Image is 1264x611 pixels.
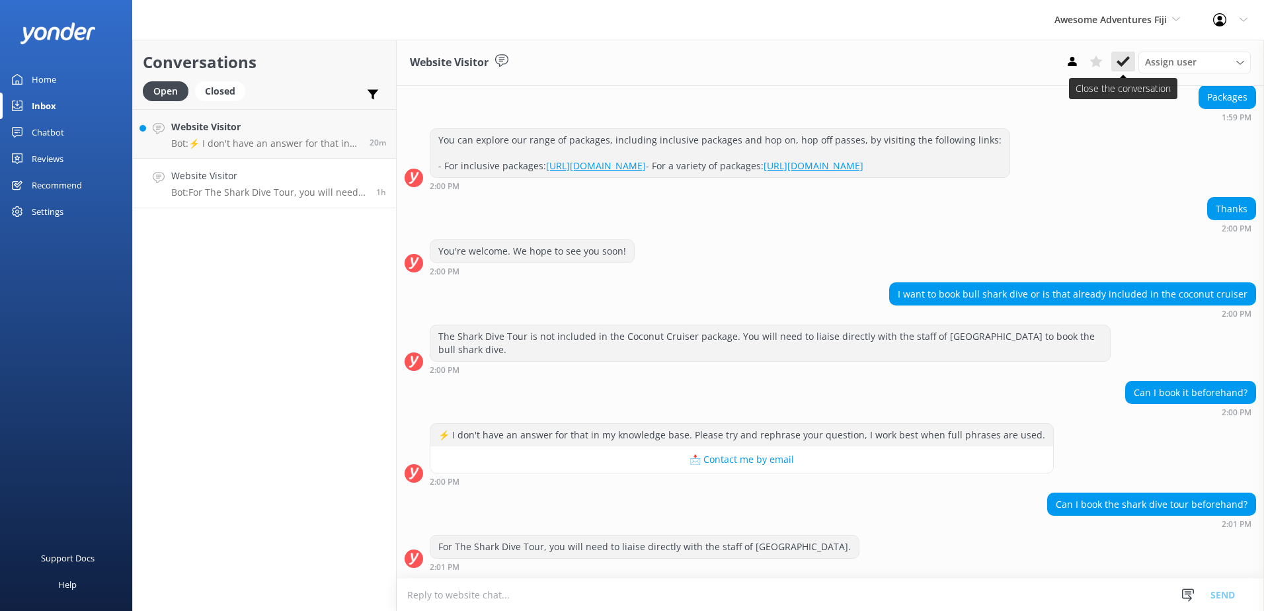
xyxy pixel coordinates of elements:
div: Chatbot [32,119,64,145]
div: Sep 01 2025 02:00pm (UTC +12:00) Pacific/Auckland [889,309,1256,318]
div: Can I book the shark dive tour beforehand? [1048,493,1255,516]
strong: 2:01 PM [1222,520,1251,528]
strong: 2:00 PM [430,268,459,276]
span: Awesome Adventures Fiji [1054,13,1167,26]
p: Bot: For The Shark Dive Tour, you will need to liaise directly with the staff of [GEOGRAPHIC_DATA]. [171,186,366,198]
strong: 2:00 PM [1222,225,1251,233]
button: 📩 Contact me by email [430,446,1053,473]
strong: 2:01 PM [430,563,459,571]
div: Inbox [32,93,56,119]
div: Packages [1199,86,1255,108]
h3: Website Visitor [410,54,489,71]
div: I want to book bull shark dive or is that already included in the coconut cruiser [890,283,1255,305]
a: [URL][DOMAIN_NAME] [764,159,863,172]
div: Sep 01 2025 02:00pm (UTC +12:00) Pacific/Auckland [430,365,1111,374]
div: The Shark Dive Tour is not included in the Coconut Cruiser package. You will need to liaise direc... [430,325,1110,360]
a: [URL][DOMAIN_NAME] [546,159,646,172]
span: Sep 01 2025 02:01pm (UTC +12:00) Pacific/Auckland [376,186,386,198]
div: Sep 01 2025 01:59pm (UTC +12:00) Pacific/Auckland [1199,112,1256,122]
span: Sep 01 2025 03:20pm (UTC +12:00) Pacific/Auckland [370,137,386,148]
div: ⚡ I don't have an answer for that in my knowledge base. Please try and rephrase your question, I ... [430,424,1053,446]
strong: 2:00 PM [430,183,459,190]
img: yonder-white-logo.png [20,22,96,44]
div: Recommend [32,172,82,198]
div: Open [143,81,188,101]
div: Sep 01 2025 02:00pm (UTC +12:00) Pacific/Auckland [430,266,635,276]
div: Sep 01 2025 02:00pm (UTC +12:00) Pacific/Auckland [430,477,1054,486]
div: Sep 01 2025 02:01pm (UTC +12:00) Pacific/Auckland [1047,519,1256,528]
strong: 1:59 PM [1222,114,1251,122]
a: Closed [195,83,252,98]
h2: Conversations [143,50,386,75]
div: Sep 01 2025 02:00pm (UTC +12:00) Pacific/Auckland [1125,407,1256,417]
div: Sep 01 2025 02:00pm (UTC +12:00) Pacific/Auckland [430,181,1010,190]
h4: Website Visitor [171,120,360,134]
span: Assign user [1145,55,1197,69]
div: Sep 01 2025 02:01pm (UTC +12:00) Pacific/Auckland [430,562,859,571]
div: Home [32,66,56,93]
div: Thanks [1208,198,1255,220]
div: Settings [32,198,63,225]
div: Can I book it beforehand? [1126,382,1255,404]
a: Open [143,83,195,98]
strong: 2:00 PM [1222,310,1251,318]
div: You can explore our range of packages, including inclusive packages and hop on, hop off passes, b... [430,129,1009,177]
div: Reviews [32,145,63,172]
strong: 2:00 PM [430,478,459,486]
div: Sep 01 2025 02:00pm (UTC +12:00) Pacific/Auckland [1207,224,1256,233]
strong: 2:00 PM [430,366,459,374]
a: Website VisitorBot:⚡ I don't have an answer for that in my knowledge base. Please try and rephras... [133,109,396,159]
div: You're welcome. We hope to see you soon! [430,240,634,263]
p: Bot: ⚡ I don't have an answer for that in my knowledge base. Please try and rephrase your questio... [171,138,360,149]
div: Assign User [1138,52,1251,73]
div: Closed [195,81,245,101]
div: Help [58,571,77,598]
div: Support Docs [41,545,95,571]
h4: Website Visitor [171,169,366,183]
a: Website VisitorBot:For The Shark Dive Tour, you will need to liaise directly with the staff of [G... [133,159,396,208]
div: For The Shark Dive Tour, you will need to liaise directly with the staff of [GEOGRAPHIC_DATA]. [430,536,859,558]
strong: 2:00 PM [1222,409,1251,417]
